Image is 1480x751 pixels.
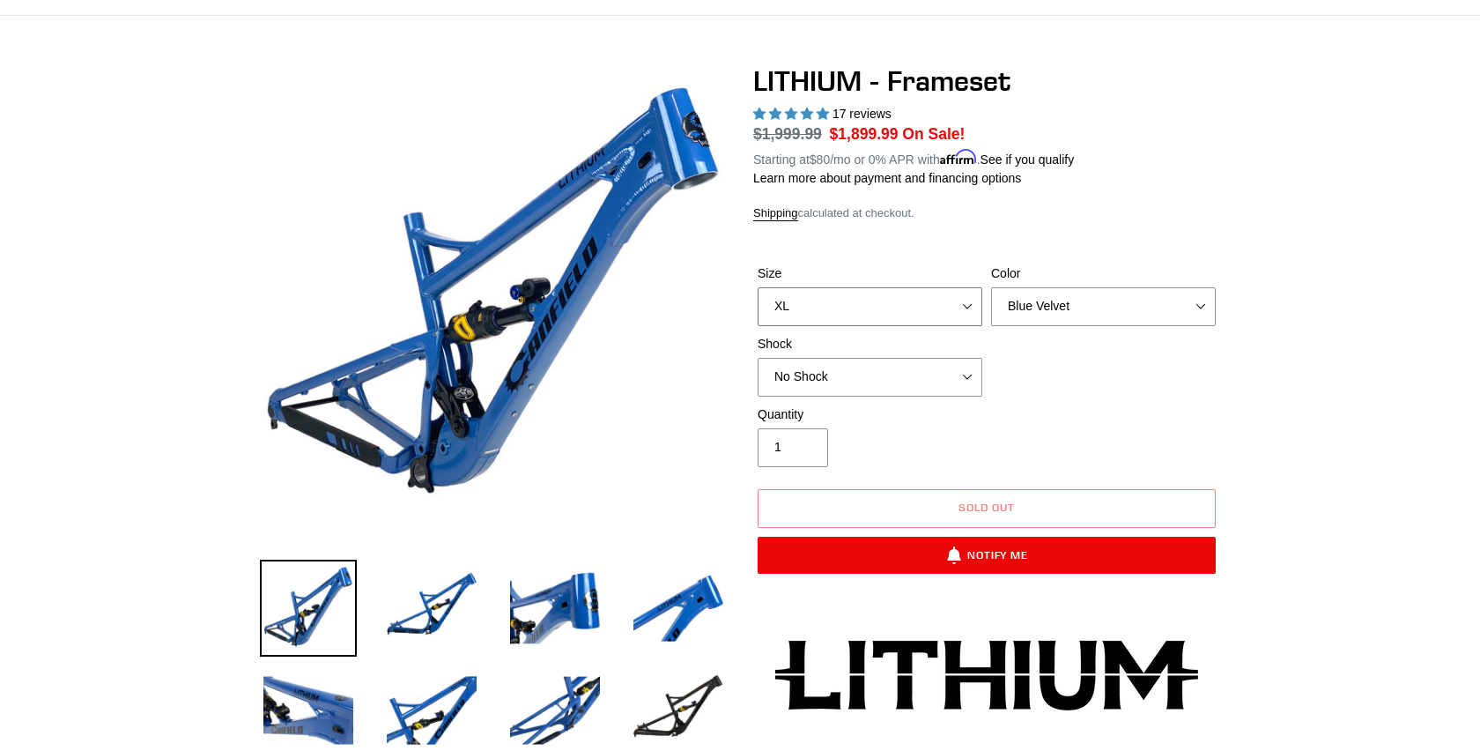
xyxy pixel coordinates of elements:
div: calculated at checkout. [753,204,1220,222]
span: On Sale! [902,123,965,145]
span: $1,999.99 [753,125,822,143]
img: Lithium-Logo_480x480.png [775,640,1198,710]
span: 5.00 stars [753,107,832,121]
span: 17 reviews [832,107,892,121]
button: Sold out [758,489,1216,528]
span: $80 [810,152,830,167]
label: Shock [758,335,982,353]
label: Size [758,264,982,283]
button: Notify Me [758,537,1216,574]
img: Load image into Gallery viewer, LITHIUM - Frameset [383,560,480,657]
img: Load image into Gallery viewer, LITHIUM - Frameset [630,560,727,657]
span: $1,899.99 [830,125,899,143]
a: Learn more about payment and financing options [753,171,1021,185]
img: Load image into Gallery viewer, LITHIUM - Frameset [260,560,357,657]
span: Sold out [958,501,1015,514]
span: Affirm [940,150,977,165]
label: Quantity [758,405,982,424]
img: Load image into Gallery viewer, LITHIUM - Frameset [507,560,603,657]
a: Shipping [753,206,798,221]
h1: LITHIUM - Frameset [753,64,1220,98]
a: See if you qualify - Learn more about Affirm Financing (opens in modal) [980,152,1075,167]
p: Starting at /mo or 0% APR with . [753,146,1074,169]
label: Color [991,264,1216,283]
